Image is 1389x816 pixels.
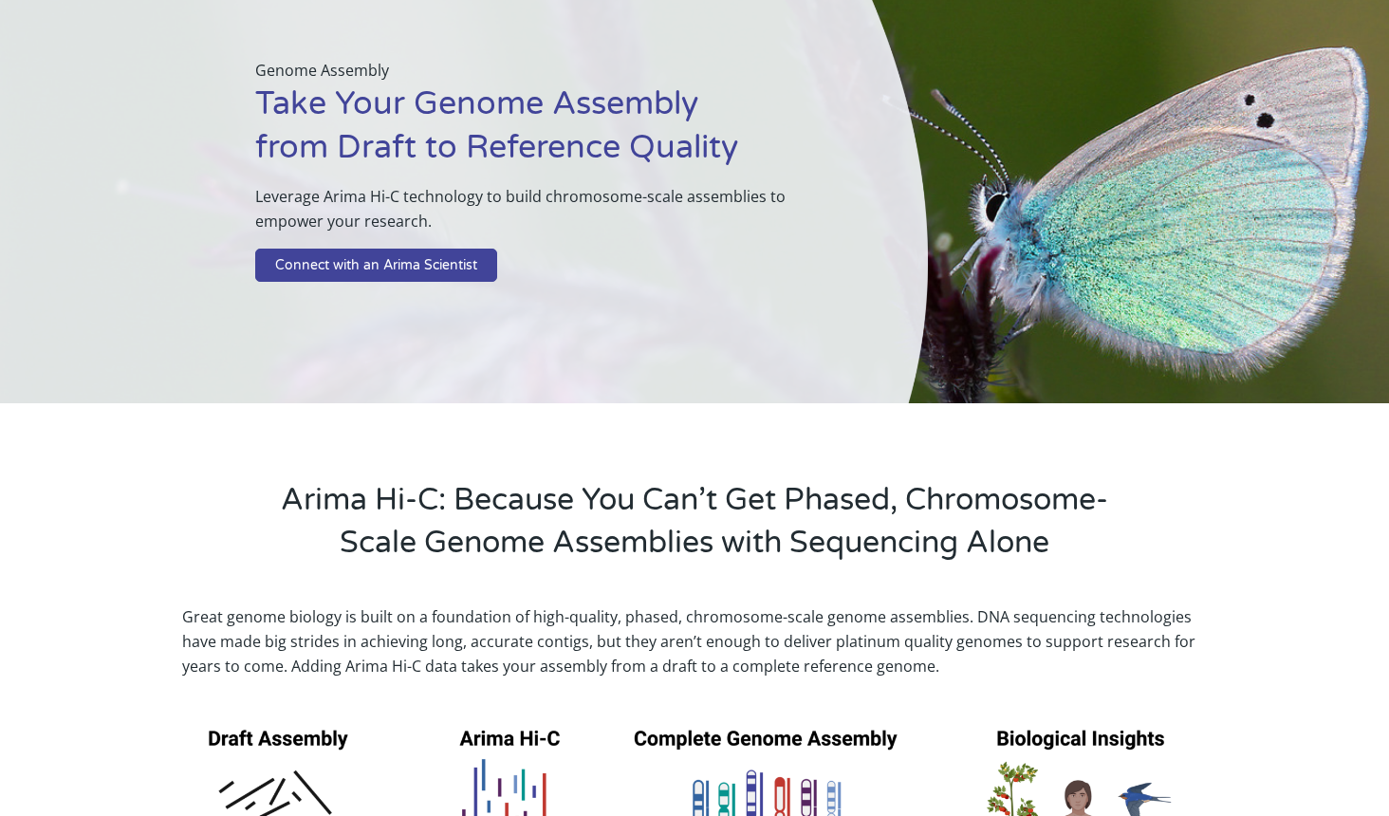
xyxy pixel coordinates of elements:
[255,184,832,249] p: Leverage Arima Hi-C technology to build chromosome-scale assemblies to empower your research.
[255,58,832,290] div: Genome Assembly
[255,83,832,184] h1: Take Your Genome Assembly from Draft to Reference Quality
[255,249,497,283] a: Connect with an Arima Scientist
[182,604,1207,678] p: Great genome biology is built on a foundation of high-quality, phased, chromosome-scale genome as...
[258,479,1131,579] h2: Arima Hi-C: Because You Can’t Get Phased, Chromosome-Scale Genome Assemblies with Sequencing Alone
